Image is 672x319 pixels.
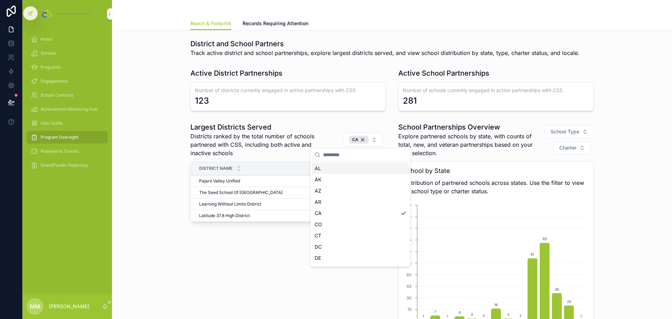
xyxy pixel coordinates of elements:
[312,230,409,241] div: CT
[406,284,412,289] tspan: 45
[519,313,521,318] text: 2
[398,122,541,132] h1: School Partnerships Overview
[403,166,589,176] h3: School by State
[243,17,308,31] a: Records Requiring Attention
[553,141,591,154] button: Select Button
[199,190,309,195] a: The Seed School Of [GEOGRAPHIC_DATA]
[27,89,108,102] a: School Contacts
[190,39,580,49] h1: District and School Partners
[312,185,409,196] div: AZ
[349,136,369,144] button: Unselect CA
[41,64,60,70] span: Programs
[199,178,309,184] a: Pajaro Valley Unified
[41,134,78,140] span: Program Oversight
[27,159,108,172] a: Grant/Funder Reporting
[312,196,409,208] div: AR
[343,133,383,147] button: Select Button
[199,190,282,195] span: The Seed School Of [GEOGRAPHIC_DATA]
[559,144,576,151] span: Charter
[434,310,436,314] text: 7
[458,310,461,314] text: 6
[406,272,412,277] tspan: 60
[312,219,409,230] div: CO
[312,174,409,185] div: AK
[41,36,52,42] span: Home
[190,68,282,78] h1: Active District Partnerships
[403,179,589,195] span: Distribution of partnered schools across states. Use the filter to view by school type or charter...
[580,314,582,318] text: 1
[27,47,108,60] a: Schools
[199,166,232,171] span: District Name
[422,314,424,318] text: 1
[199,201,309,207] a: Learning Without Limits District
[199,213,250,219] span: Latitude 37.8 High District
[40,8,94,20] img: App logo
[406,295,412,300] tspan: 30
[312,241,409,252] div: DC
[195,95,209,106] div: 123
[190,122,333,132] h1: Largest Districts Served
[27,117,108,130] a: User Guide
[41,162,87,168] span: Grant/Funder Reporting
[195,87,381,94] h3: Number of districts currently engaged in active partnerships with CSS
[545,125,594,138] button: Select Button
[398,132,541,157] span: Explore partnered schools by state, with counts of total, new, and veteran partnerships based on ...
[27,61,108,74] a: Programs
[349,136,369,144] div: CA
[555,287,559,291] text: 36
[190,20,231,27] span: Reach & Footprint
[27,75,108,88] a: Engagements
[190,49,580,57] span: Track active district and school partnerships, explore largest districts served, and view school ...
[41,92,73,98] span: School Contacts
[243,20,308,27] span: Records Requiring Attention
[542,237,547,241] text: 101
[49,303,89,310] p: [PERSON_NAME]
[407,307,412,312] tspan: 15
[27,103,108,116] a: Achievement Mentoring Hub
[199,178,240,184] span: Pajaro Valley Unified
[312,208,409,219] div: CA
[41,78,68,84] span: Engagements
[312,264,409,275] div: FL
[199,213,309,219] a: Latitude 37.8 High District
[27,145,108,158] a: Requests & Tickets
[471,312,473,317] text: 3
[403,87,589,94] h3: Number of schools currently engaged in active partnerships with CSS.
[312,252,409,264] div: DE
[41,148,78,154] span: Requests & Tickets
[507,312,509,317] text: 3
[41,120,63,126] span: User Guide
[22,28,112,181] div: scrollable content
[494,303,498,307] text: 16
[30,302,40,311] span: MM
[567,299,571,304] text: 20
[310,161,411,266] div: Suggestions
[27,33,108,46] a: Home
[41,106,97,112] span: Achievement Mentoring Hub
[398,68,489,78] h1: Active School Partnerships
[403,95,417,106] div: 281
[551,128,579,135] span: School Type
[199,201,261,207] span: Learning Without Limits District
[312,163,409,174] div: AL
[41,50,56,56] span: Schools
[190,17,231,30] a: Reach & Footprint
[27,131,108,144] a: Program Oversight
[531,252,534,256] text: 81
[447,314,448,318] text: 1
[190,132,333,157] span: Districts ranked by the total number of schools partnered with CSS, including both active and ina...
[483,313,485,318] text: 2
